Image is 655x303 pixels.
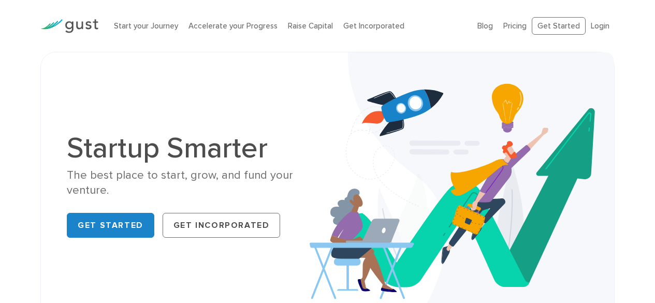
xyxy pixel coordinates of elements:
[591,21,609,31] a: Login
[343,21,404,31] a: Get Incorporated
[67,134,319,163] h1: Startup Smarter
[163,213,281,238] a: Get Incorporated
[67,213,154,238] a: Get Started
[288,21,333,31] a: Raise Capital
[188,21,278,31] a: Accelerate your Progress
[67,168,319,198] div: The best place to start, grow, and fund your venture.
[40,19,98,33] img: Gust Logo
[477,21,493,31] a: Blog
[503,21,527,31] a: Pricing
[532,17,586,35] a: Get Started
[114,21,178,31] a: Start your Journey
